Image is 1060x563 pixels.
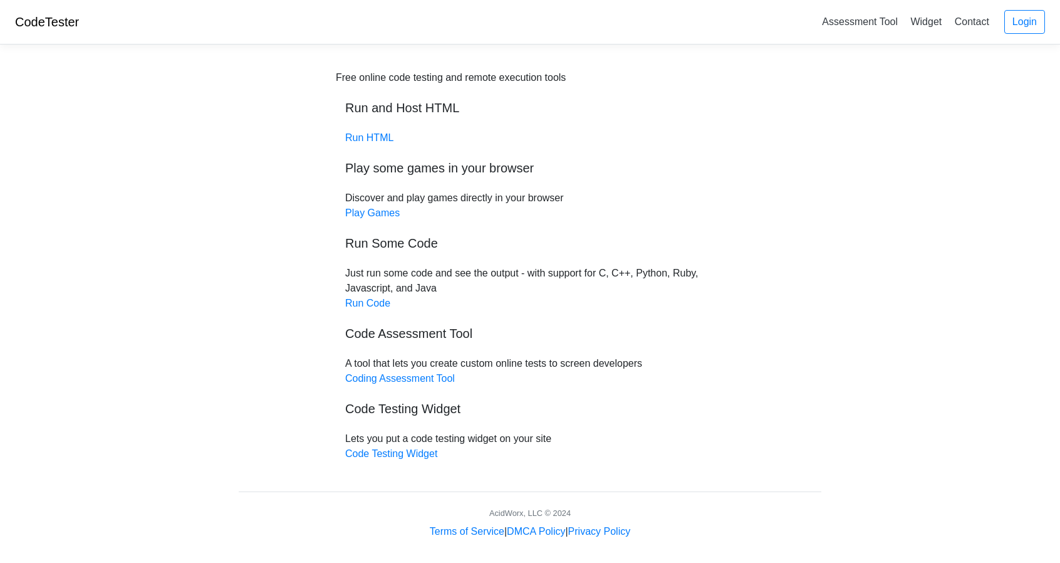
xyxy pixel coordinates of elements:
[345,132,393,143] a: Run HTML
[345,236,715,251] h5: Run Some Code
[345,100,715,115] h5: Run and Host HTML
[950,11,994,32] a: Contact
[15,15,79,29] a: CodeTester
[568,526,631,537] a: Privacy Policy
[345,401,715,416] h5: Code Testing Widget
[345,160,715,176] h5: Play some games in your browser
[507,526,565,537] a: DMCA Policy
[817,11,903,32] a: Assessment Tool
[430,526,504,537] a: Terms of Service
[336,70,724,461] div: Discover and play games directly in your browser Just run some code and see the output - with sup...
[345,448,437,459] a: Code Testing Widget
[345,326,715,341] h5: Code Assessment Tool
[430,524,630,539] div: | |
[345,298,390,308] a: Run Code
[489,507,571,519] div: AcidWorx, LLC © 2024
[905,11,947,32] a: Widget
[1004,10,1045,34] a: Login
[336,70,566,85] div: Free online code testing and remote execution tools
[345,373,455,384] a: Coding Assessment Tool
[345,208,400,218] a: Play Games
